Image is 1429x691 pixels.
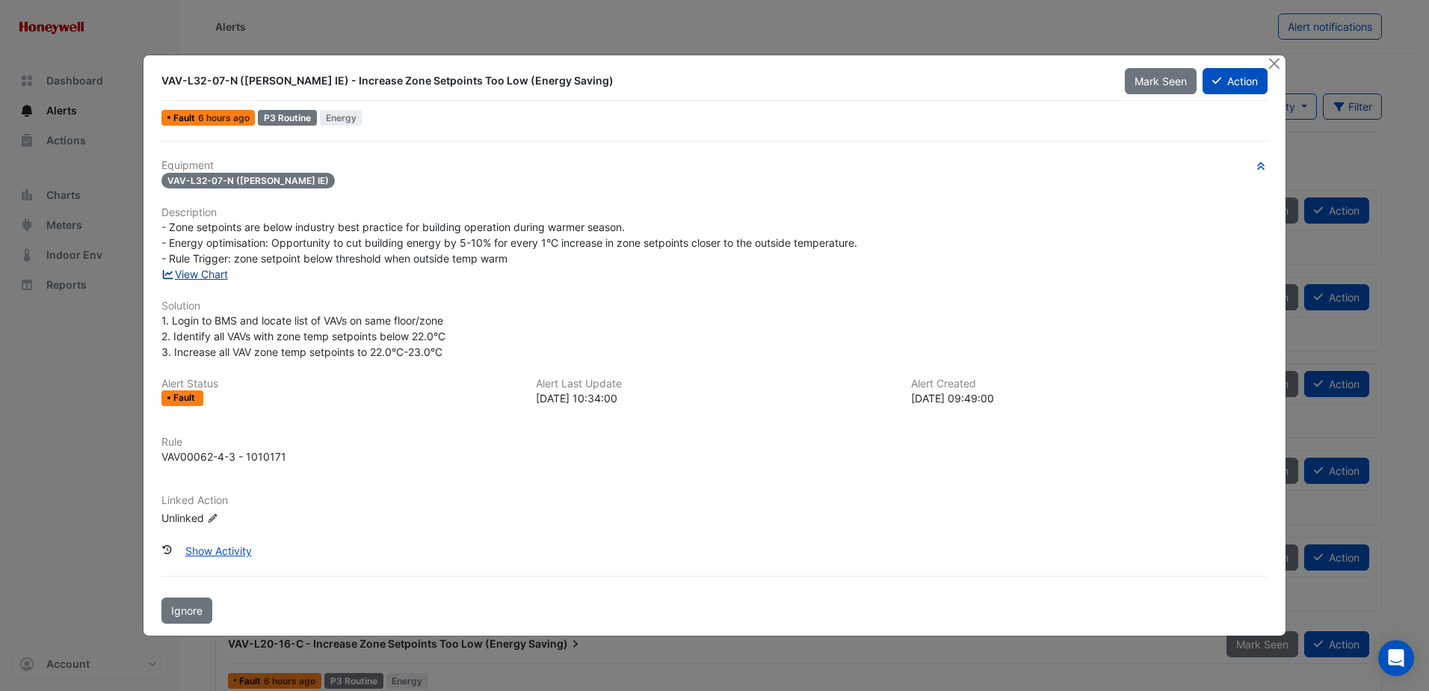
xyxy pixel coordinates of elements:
[161,598,212,624] button: Ignore
[161,73,1106,88] div: VAV-L32-07-N ([PERSON_NAME] IE) - Increase Zone Setpoints Too Low (Energy Saving)
[161,436,1268,449] h6: Rule
[536,378,892,390] h6: Alert Last Update
[161,494,1268,507] h6: Linked Action
[1125,68,1197,94] button: Mark Seen
[161,268,228,280] a: View Chart
[198,112,250,123] span: Tue 09-Sep-2025 10:34 AEST
[1203,68,1268,94] button: Action
[161,159,1268,172] h6: Equipment
[911,378,1268,390] h6: Alert Created
[1135,75,1187,87] span: Mark Seen
[1267,55,1283,71] button: Close
[536,390,892,406] div: [DATE] 10:34:00
[911,390,1268,406] div: [DATE] 09:49:00
[173,393,198,402] span: Fault
[161,221,857,265] span: - Zone setpoints are below industry best practice for building operation during warmer season. - ...
[161,173,335,188] span: VAV-L32-07-N ([PERSON_NAME] IE)
[207,512,218,523] fa-icon: Edit Linked Action
[258,110,317,126] div: P3 Routine
[161,378,518,390] h6: Alert Status
[1378,640,1414,676] div: Open Intercom Messenger
[161,206,1268,219] h6: Description
[161,300,1268,313] h6: Solution
[171,604,203,617] span: Ignore
[161,314,445,358] span: 1. Login to BMS and locate list of VAVs on same floor/zone 2. Identify all VAVs with zone temp se...
[176,538,262,564] button: Show Activity
[161,449,286,464] div: VAV00062-4-3 - 1010171
[173,114,198,123] span: Fault
[161,509,341,525] div: Unlinked
[320,110,362,126] span: Energy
